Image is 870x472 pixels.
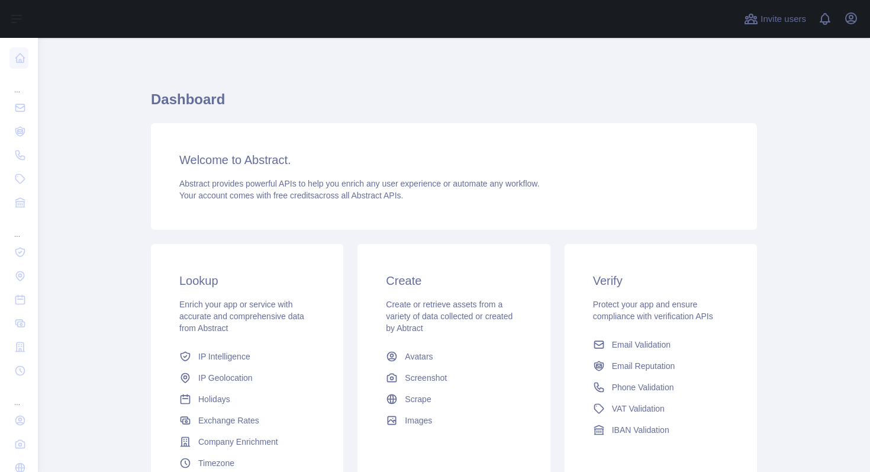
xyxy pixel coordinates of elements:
[588,355,733,377] a: Email Reputation
[179,300,304,333] span: Enrich your app or service with accurate and comprehensive data from Abstract
[588,377,733,398] a: Phone Validation
[405,393,431,405] span: Scrape
[198,372,253,384] span: IP Geolocation
[175,410,320,431] a: Exchange Rates
[175,431,320,452] a: Company Enrichment
[381,367,526,388] a: Screenshot
[198,351,250,362] span: IP Intelligence
[151,90,757,118] h1: Dashboard
[9,216,28,239] div: ...
[179,191,403,200] span: Your account comes with across all Abstract APIs.
[9,71,28,95] div: ...
[588,419,733,441] a: IBAN Validation
[612,424,669,436] span: IBAN Validation
[175,388,320,410] a: Holidays
[198,415,259,426] span: Exchange Rates
[273,191,314,200] span: free credits
[179,179,540,188] span: Abstract provides powerful APIs to help you enrich any user experience or automate any workflow.
[381,410,526,431] a: Images
[175,346,320,367] a: IP Intelligence
[761,12,806,26] span: Invite users
[9,384,28,407] div: ...
[198,393,230,405] span: Holidays
[179,272,315,289] h3: Lookup
[742,9,808,28] button: Invite users
[198,436,278,448] span: Company Enrichment
[405,351,433,362] span: Avatars
[179,152,729,168] h3: Welcome to Abstract.
[612,339,671,351] span: Email Validation
[405,415,432,426] span: Images
[612,403,665,415] span: VAT Validation
[593,300,713,321] span: Protect your app and ensure compliance with verification APIs
[588,334,733,355] a: Email Validation
[588,398,733,419] a: VAT Validation
[386,272,521,289] h3: Create
[386,300,513,333] span: Create or retrieve assets from a variety of data collected or created by Abtract
[381,346,526,367] a: Avatars
[198,457,234,469] span: Timezone
[405,372,447,384] span: Screenshot
[612,381,674,393] span: Phone Validation
[175,367,320,388] a: IP Geolocation
[612,360,675,372] span: Email Reputation
[381,388,526,410] a: Scrape
[593,272,729,289] h3: Verify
